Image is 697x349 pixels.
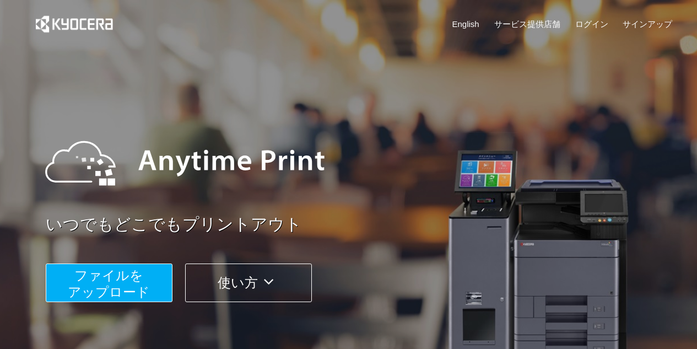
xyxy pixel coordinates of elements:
[623,18,672,30] a: サインアップ
[494,18,560,30] a: サービス提供店舗
[185,264,312,302] button: 使い方
[452,18,479,30] a: English
[46,264,172,302] button: ファイルを​​アップロード
[68,268,150,299] span: ファイルを ​​アップロード
[575,18,608,30] a: ログイン
[46,213,679,237] a: いつでもどこでもプリントアウト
